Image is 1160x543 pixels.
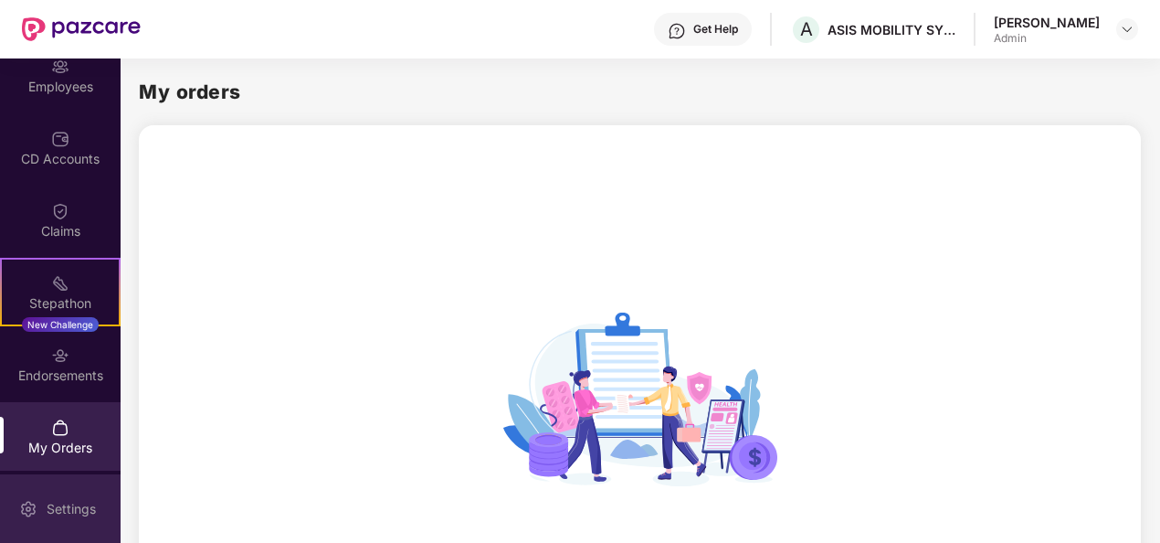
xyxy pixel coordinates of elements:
h2: My orders [139,77,241,107]
img: svg+xml;base64,PHN2ZyBpZD0iQ2xhaW0iIHhtbG5zPSJodHRwOi8vd3d3LnczLm9yZy8yMDAwL3N2ZyIgd2lkdGg9IjIwIi... [51,202,69,220]
img: New Pazcare Logo [22,17,141,41]
img: svg+xml;base64,PHN2ZyBpZD0iQ0RfQWNjb3VudHMiIGRhdGEtbmFtZT0iQ0QgQWNjb3VudHMiIHhtbG5zPSJodHRwOi8vd3... [51,130,69,148]
div: New Challenge [22,317,99,332]
img: svg+xml;base64,PHN2ZyBpZD0iU2V0dGluZy0yMHgyMCIgeG1sbnM9Imh0dHA6Ly93d3cudzMub3JnLzIwMDAvc3ZnIiB3aW... [19,500,37,518]
img: svg+xml;base64,PHN2ZyBpZD0iRW5kb3JzZW1lbnRzIiB4bWxucz0iaHR0cDovL3d3dy53My5vcmcvMjAwMC9zdmciIHdpZH... [51,346,69,365]
img: svg+xml;base64,PHN2ZyB4bWxucz0iaHR0cDovL3d3dy53My5vcmcvMjAwMC9zdmciIHdpZHRoPSIyMSIgaGVpZ2h0PSIyMC... [51,274,69,293]
div: Settings [41,500,101,518]
div: Admin [994,31,1100,46]
img: svg+xml;base64,PHN2ZyBpZD0iSGVscC0zMngzMiIgeG1sbnM9Imh0dHA6Ly93d3cudzMub3JnLzIwMDAvc3ZnIiB3aWR0aD... [668,22,686,40]
div: Get Help [693,22,738,37]
img: svg+xml;base64,PHN2ZyBpZD0iRW1wbG95ZWVzIiB4bWxucz0iaHR0cDovL3d3dy53My5vcmcvMjAwMC9zdmciIHdpZHRoPS... [51,58,69,76]
span: A [800,18,813,40]
div: Stepathon [2,294,119,313]
img: svg+xml;base64,PHN2ZyBpZD0iTXlfT3JkZXJzIiBkYXRhLW5hbWU9Ik15IE9yZGVycyIgeG1sbnM9Imh0dHA6Ly93d3cudz... [51,419,69,437]
div: [PERSON_NAME] [994,14,1100,31]
div: ASIS MOBILITY SYSTEMS INDIA PRIVATE LIMITED [828,21,955,38]
img: svg+xml;base64,PHN2ZyBpZD0iTXlfb3JkZXJzX3BsYWNlaG9sZGVyIiB4bWxucz0iaHR0cDovL3d3dy53My5vcmcvMjAwMC... [503,262,777,537]
img: svg+xml;base64,PHN2ZyBpZD0iRHJvcGRvd24tMzJ4MzIiIHhtbG5zPSJodHRwOi8vd3d3LnczLm9yZy8yMDAwL3N2ZyIgd2... [1120,22,1134,37]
